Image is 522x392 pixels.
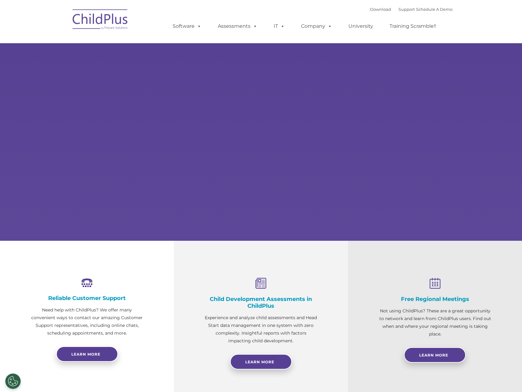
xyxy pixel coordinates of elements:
[416,7,453,12] a: Schedule A Demo
[205,296,317,309] h4: Child Development Assessments in ChildPlus
[69,5,131,36] img: ChildPlus by Procare Solutions
[71,352,100,357] span: Learn more
[404,347,466,363] a: Learn More
[205,314,317,345] p: Experience and analyze child assessments and Head Start data management in one system with zero c...
[379,307,491,338] p: Not using ChildPlus? These are a great opportunity to network and learn from ChildPlus users. Fin...
[267,20,291,32] a: IT
[212,20,263,32] a: Assessments
[419,353,448,357] span: Learn More
[245,360,274,364] span: Learn More
[166,20,208,32] a: Software
[5,373,21,389] button: Cookies Settings
[342,20,379,32] a: University
[31,295,143,302] h4: Reliable Customer Support
[295,20,338,32] a: Company
[230,354,292,369] a: Learn More
[56,346,118,362] a: Learn more
[383,20,442,32] a: Training Scramble!!
[398,7,415,12] a: Support
[370,7,453,12] font: |
[370,7,391,12] a: Download
[379,296,491,302] h4: Free Regional Meetings
[31,306,143,337] p: Need help with ChildPlus? We offer many convenient ways to contact our amazing Customer Support r...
